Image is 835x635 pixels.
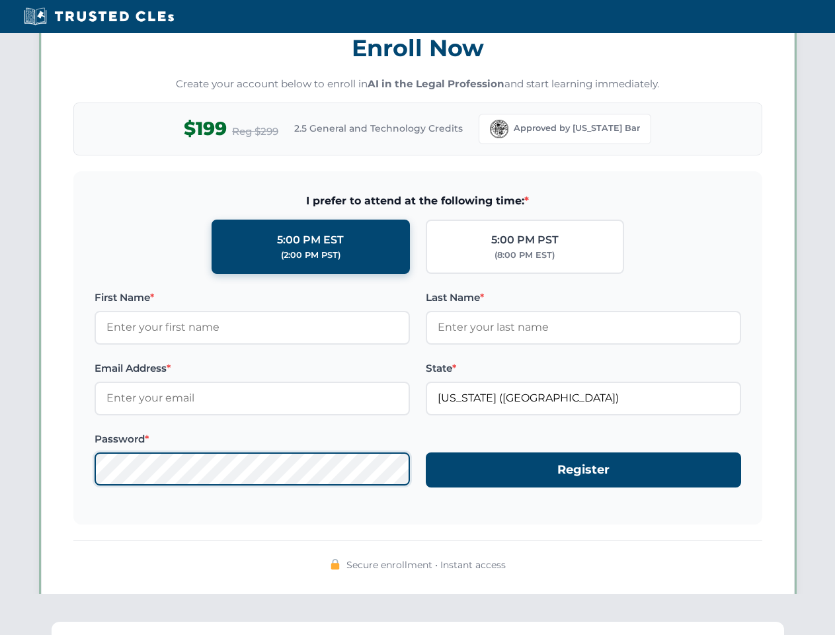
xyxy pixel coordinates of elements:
[514,122,640,135] span: Approved by [US_STATE] Bar
[281,249,340,262] div: (2:00 PM PST)
[426,290,741,306] label: Last Name
[95,431,410,447] label: Password
[330,559,340,570] img: 🔒
[490,120,508,138] img: Florida Bar
[495,249,555,262] div: (8:00 PM EST)
[73,77,762,92] p: Create your account below to enroll in and start learning immediately.
[426,360,741,376] label: State
[426,382,741,415] input: Florida (FL)
[277,232,344,249] div: 5:00 PM EST
[491,232,559,249] div: 5:00 PM PST
[232,124,278,140] span: Reg $299
[73,27,762,69] h3: Enroll Now
[95,360,410,376] label: Email Address
[95,290,410,306] label: First Name
[426,311,741,344] input: Enter your last name
[426,452,741,487] button: Register
[368,77,504,90] strong: AI in the Legal Profession
[184,114,227,144] span: $199
[294,121,463,136] span: 2.5 General and Technology Credits
[95,311,410,344] input: Enter your first name
[20,7,178,26] img: Trusted CLEs
[95,382,410,415] input: Enter your email
[346,558,506,572] span: Secure enrollment • Instant access
[95,192,741,210] span: I prefer to attend at the following time:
